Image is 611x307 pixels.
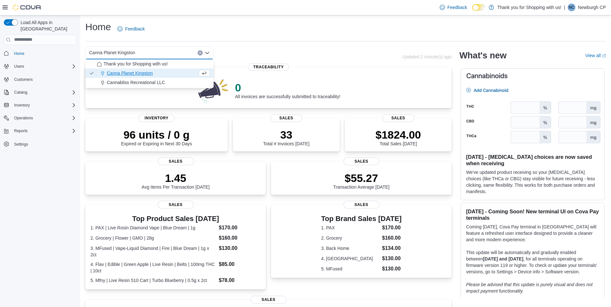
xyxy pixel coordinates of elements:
[321,255,379,262] dt: 4. [GEOGRAPHIC_DATA]
[321,266,379,272] dt: 5. MFused
[198,50,203,55] button: Clear input
[497,4,561,11] p: Thank you for Shopping with us!
[602,54,606,58] svg: External link
[14,103,30,108] span: Inventory
[12,76,35,83] a: Customers
[466,282,593,294] em: Please be advised that this update is purely visual and does not impact payment functionality.
[472,4,486,11] input: Dark Mode
[382,255,402,262] dd: $130.00
[12,89,30,96] button: Catalog
[263,128,309,146] div: Total # Invoices [DATE]
[466,169,599,195] p: We've updated product receiving so your [MEDICAL_DATA] choices (like THCa or CBG) stay visible fo...
[263,128,309,141] p: 33
[564,4,565,11] p: |
[12,114,36,122] button: Operations
[321,225,379,231] dt: 1. PAX
[142,172,210,190] div: Avg Items Per Transaction [DATE]
[219,234,261,242] dd: $160.00
[569,4,574,11] span: NC
[90,225,216,231] dt: 1. PAX | Live Rosin Diamond Vape | Blue Dream | 1g
[382,265,402,273] dd: $130.00
[85,21,111,33] h1: Home
[12,127,76,135] span: Reports
[85,59,214,87] div: Choose from the following options
[12,49,76,57] span: Home
[142,172,210,184] p: 1.45
[12,63,76,70] span: Users
[4,46,76,166] nav: Complex example
[459,50,506,61] h2: What's new
[89,49,135,56] span: Canna Planet Kingston
[382,114,414,122] span: Sales
[197,77,230,103] img: 0
[12,101,32,109] button: Inventory
[483,256,523,261] strong: [DATE] and [DATE]
[121,128,192,141] p: 96 units / 0 g
[85,59,214,69] button: Thank you for Shopping with us!
[1,114,79,123] button: Operations
[90,245,216,258] dt: 3. MFused | Vape-Liquid Diamond | Fire | Blue Dream | 1g x 2ct
[248,63,289,71] span: Traceability
[321,215,402,223] h3: Top Brand Sales [DATE]
[219,244,261,252] dd: $130.00
[270,114,302,122] span: Sales
[219,277,261,284] dd: $78.00
[90,215,261,223] h3: Top Product Sales [DATE]
[578,4,606,11] p: Newburgh CP
[1,139,79,149] button: Settings
[107,79,165,86] span: Cannabliss Recreational LLC
[466,249,599,275] p: This update will be automatically and gradually enabled between , for all terminals operating on ...
[12,141,30,148] a: Settings
[205,50,210,55] button: Close list of options
[376,128,421,146] div: Total Sales [DATE]
[14,64,24,69] span: Users
[139,114,174,122] span: Inventory
[12,50,27,57] a: Home
[12,89,76,96] span: Catalog
[437,1,470,14] a: Feedback
[321,235,379,241] dt: 2. Grocery
[235,81,340,94] p: 0
[12,127,30,135] button: Reports
[382,234,402,242] dd: $160.00
[321,245,379,252] dt: 3. Back Home
[12,114,76,122] span: Operations
[125,26,145,32] span: Feedback
[14,142,28,147] span: Settings
[466,208,599,221] h3: [DATE] - Coming Soon! New terminal UI on Cova Pay terminals
[466,224,599,243] p: Coming [DATE], Cova Pay terminal in [GEOGRAPHIC_DATA] will feature a refreshed user interface des...
[14,115,33,121] span: Operations
[14,51,24,56] span: Home
[568,4,575,11] div: Newburgh CP
[12,63,27,70] button: Users
[1,101,79,110] button: Inventory
[402,54,452,59] p: Updated 2 minute(s) ago
[13,4,42,11] img: Cova
[219,224,261,232] dd: $170.00
[333,172,390,190] div: Transaction Average [DATE]
[447,4,467,11] span: Feedback
[382,224,402,232] dd: $170.00
[14,90,27,95] span: Catalog
[107,70,153,76] span: Canna Planet Kingston
[1,126,79,135] button: Reports
[250,296,286,303] span: Sales
[333,172,390,184] p: $55.27
[1,62,79,71] button: Users
[90,235,216,241] dt: 2. Grocery | Flower | GMO | 28g
[12,75,76,83] span: Customers
[85,78,214,87] button: Cannabliss Recreational LLC
[1,49,79,58] button: Home
[1,88,79,97] button: Catalog
[158,158,194,165] span: Sales
[90,261,216,274] dt: 4. Flav | Edible | Green Apple | Live Resin | Belts | 100mg THC | 10ct
[85,69,214,78] button: Canna Planet Kingston
[121,128,192,146] div: Expired or Expiring in Next 30 Days
[466,154,599,166] h3: [DATE] - [MEDICAL_DATA] choices are now saved when receiving
[12,140,76,148] span: Settings
[18,19,76,32] span: Load All Apps in [GEOGRAPHIC_DATA]
[219,260,261,268] dd: $85.00
[158,201,194,209] span: Sales
[235,81,340,99] div: All invoices are successfully submitted to traceability!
